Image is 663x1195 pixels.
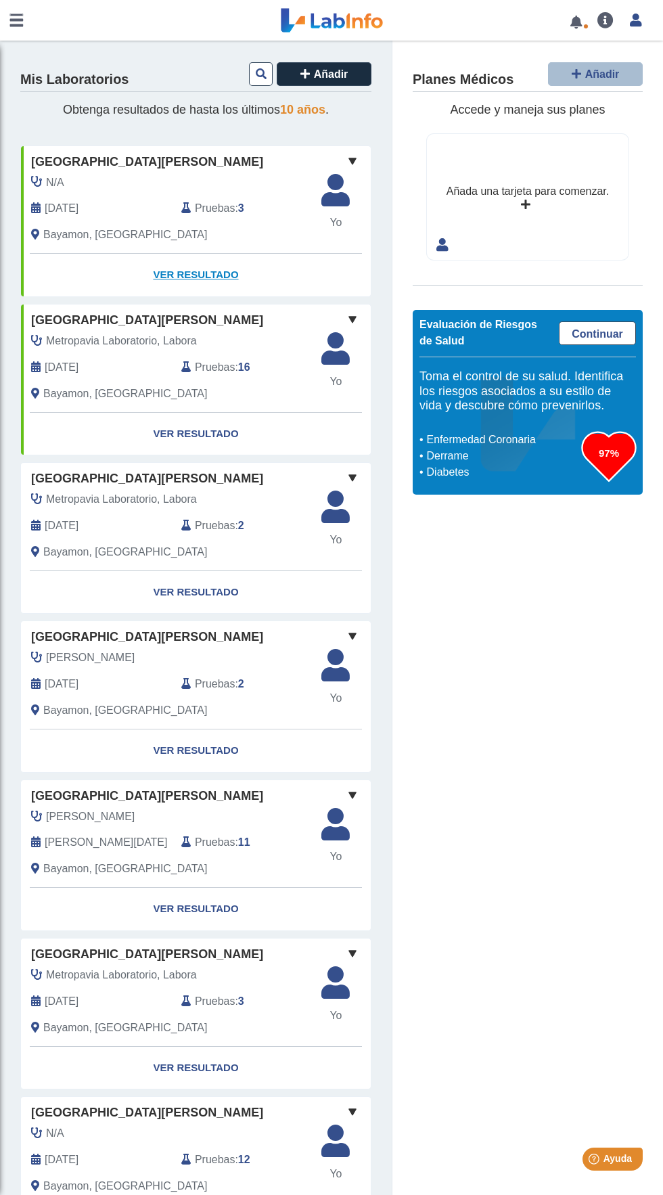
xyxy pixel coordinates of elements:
span: Añadir [585,68,620,80]
span: N/A [46,1125,64,1142]
span: Ruiz Candelaria, Yelitza [46,650,135,666]
a: Ver Resultado [21,571,371,614]
li: Derrame [423,448,582,464]
span: [GEOGRAPHIC_DATA][PERSON_NAME] [31,153,263,171]
span: 2025-05-21 [45,359,78,376]
div: : [171,359,321,376]
a: Continuar [559,321,636,345]
span: 2024-11-13 [45,993,78,1010]
span: Accede y maneja sus planes [450,103,605,116]
span: [GEOGRAPHIC_DATA][PERSON_NAME] [31,1104,263,1122]
div: : [171,676,321,692]
span: Bayamon, PR [43,386,207,402]
button: Añadir [548,62,643,86]
a: Ver Resultado [21,888,371,930]
div: : [171,834,321,851]
button: Añadir [277,62,371,86]
a: Ver Resultado [21,413,371,455]
span: 2024-09-06 [45,1152,78,1168]
div: : [171,993,321,1010]
b: 16 [238,361,250,373]
iframe: Help widget launcher [543,1142,648,1180]
li: Enfermedad Coronaria [423,432,582,448]
span: 2025-08-15 [45,518,78,534]
h4: Planes Médicos [413,72,513,88]
b: 11 [238,836,250,848]
span: [GEOGRAPHIC_DATA][PERSON_NAME] [31,628,263,646]
span: Yo [313,215,358,231]
h5: Toma el control de su salud. Identifica los riesgos asociados a su estilo de vida y descubre cómo... [419,369,636,413]
span: Yo [313,690,358,706]
span: Bayamon, PR [43,1020,207,1036]
span: Bayamon, PR [43,1178,207,1194]
span: Yo [313,1166,358,1182]
div: Añada una tarjeta para comenzar. [447,183,609,200]
span: N/A [46,175,64,191]
span: Pruebas [195,1152,235,1168]
span: [GEOGRAPHIC_DATA][PERSON_NAME] [31,945,263,964]
span: Yo [313,849,358,865]
span: Pruebas [195,993,235,1010]
span: Bayamon, PR [43,227,207,243]
span: Evaluación de Riesgos de Salud [419,319,537,346]
span: Bayamon, PR [43,702,207,719]
span: Continuar [572,328,623,340]
span: Yo [313,374,358,390]
b: 3 [238,995,244,1007]
a: Ver Resultado [21,729,371,772]
li: Diabetes [423,464,582,480]
span: Pruebas [195,518,235,534]
span: Metropavia Laboratorio, Labora [46,333,197,349]
span: Pruebas [195,834,235,851]
span: 10 años [280,103,325,116]
span: [GEOGRAPHIC_DATA][PERSON_NAME] [31,787,263,805]
b: 12 [238,1154,250,1165]
span: Pruebas [195,200,235,217]
span: Metropavia Laboratorio, Labora [46,967,197,983]
a: Ver Resultado [21,254,371,296]
span: Bayamon, PR [43,544,207,560]
span: Alcantara Gonzalez, Altagracia [46,809,135,825]
span: Bayamon, PR [43,861,207,877]
h3: 97% [582,445,636,461]
span: Pruebas [195,359,235,376]
b: 2 [238,678,244,690]
b: 2 [238,520,244,531]
div: : [171,200,321,217]
b: 3 [238,202,244,214]
div: : [171,1152,321,1168]
h4: Mis Laboratorios [20,72,129,88]
a: Ver Resultado [21,1047,371,1089]
span: 2025-01-16 [45,834,167,851]
span: Pruebas [195,676,235,692]
span: [GEOGRAPHIC_DATA][PERSON_NAME] [31,470,263,488]
span: 2025-09-11 [45,200,78,217]
span: Obtenga resultados de hasta los últimos . [63,103,329,116]
span: Yo [313,1008,358,1024]
span: [GEOGRAPHIC_DATA][PERSON_NAME] [31,311,263,330]
span: 2025-03-27 [45,676,78,692]
div: : [171,518,321,534]
span: Yo [313,532,358,548]
span: Añadir [314,68,348,80]
span: Metropavia Laboratorio, Labora [46,491,197,508]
